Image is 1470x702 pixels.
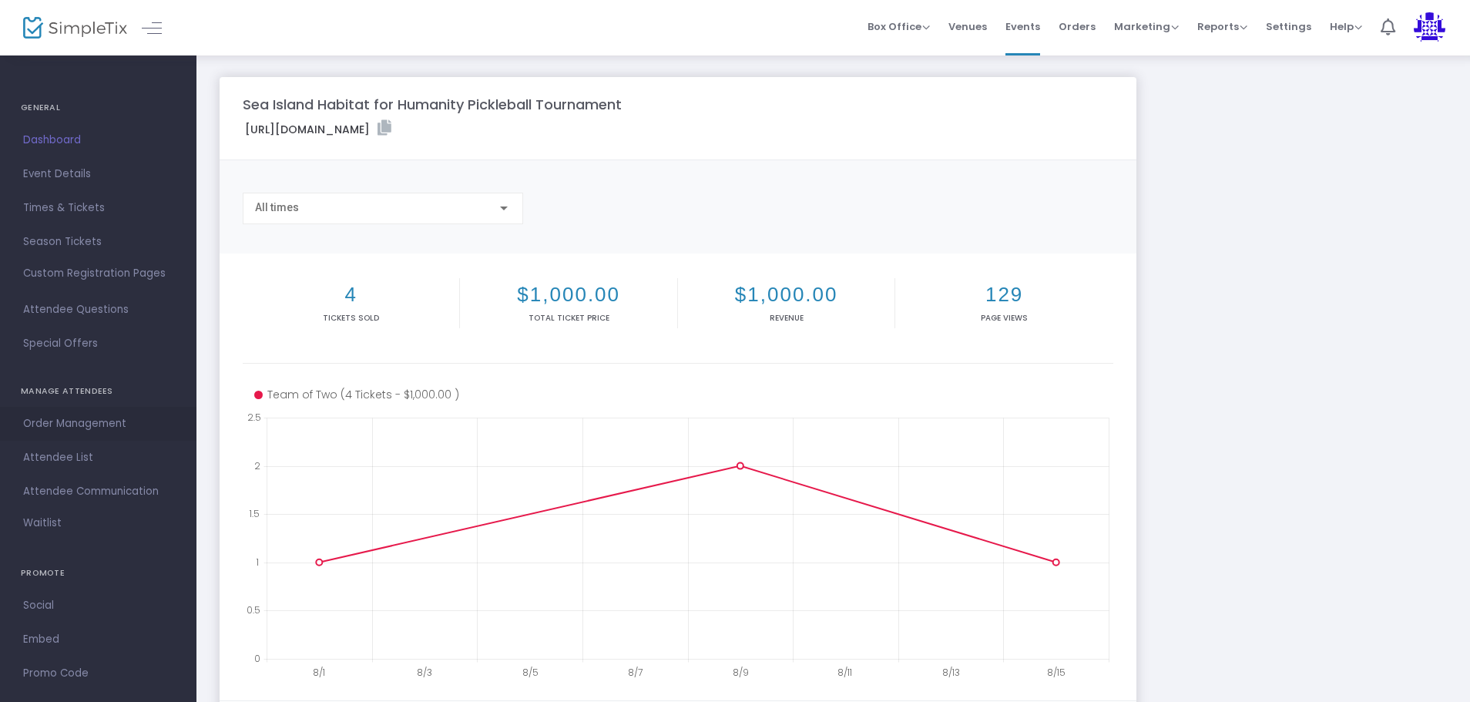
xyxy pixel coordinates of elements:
span: Attendee Communication [23,482,173,502]
text: 1.5 [249,507,260,520]
text: 2.5 [247,411,261,424]
span: Help [1330,19,1362,34]
text: 1 [256,555,259,568]
text: 8/15 [1047,666,1066,679]
text: 8/7 [628,666,643,679]
p: Revenue [681,312,891,324]
span: Orders [1059,7,1096,46]
text: 0 [254,652,260,665]
text: 8/13 [942,666,960,679]
span: Attendee Questions [23,300,173,320]
text: 8/3 [417,666,432,679]
p: Page Views [898,312,1109,324]
label: [URL][DOMAIN_NAME] [245,120,391,138]
text: 8/5 [522,666,539,679]
span: Event Details [23,164,173,184]
span: Order Management [23,414,173,434]
text: 8/1 [313,666,325,679]
h4: MANAGE ATTENDEES [21,376,176,407]
span: Embed [23,630,173,650]
h2: 4 [246,283,456,307]
span: Dashboard [23,130,173,150]
span: Times & Tickets [23,198,173,218]
h2: $1,000.00 [681,283,891,307]
text: 8/9 [733,666,749,679]
span: All times [255,201,299,213]
span: Events [1005,7,1040,46]
span: Social [23,596,173,616]
text: 2 [254,458,260,472]
h2: $1,000.00 [463,283,673,307]
span: Promo Code [23,663,173,684]
p: Tickets sold [246,312,456,324]
m-panel-title: Sea Island Habitat for Humanity Pickleball Tournament [243,94,622,115]
h2: 129 [898,283,1109,307]
text: 8/11 [837,666,852,679]
span: Special Offers [23,334,173,354]
text: 0.5 [247,603,260,616]
span: Reports [1197,19,1247,34]
span: Marketing [1114,19,1179,34]
span: Attendee List [23,448,173,468]
span: Season Tickets [23,232,173,252]
span: Venues [948,7,987,46]
h4: PROMOTE [21,558,176,589]
span: Waitlist [23,516,62,531]
span: Box Office [868,19,930,34]
h4: GENERAL [21,92,176,123]
span: Settings [1266,7,1311,46]
span: Custom Registration Pages [23,266,166,281]
p: Total Ticket Price [463,312,673,324]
